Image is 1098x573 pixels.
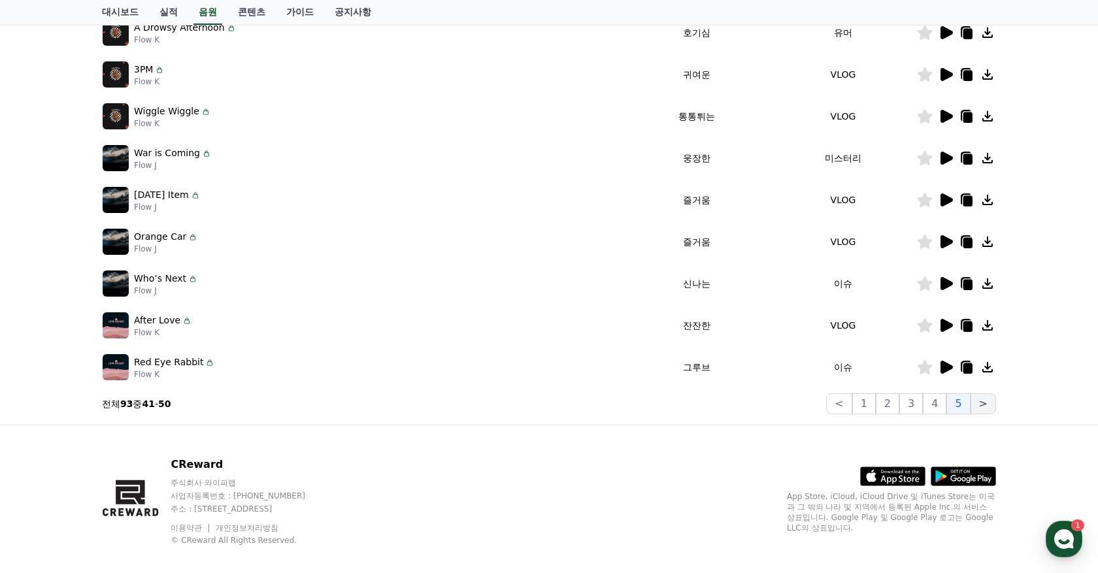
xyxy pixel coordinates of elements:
[923,393,946,414] button: 4
[171,504,330,514] p: 주소 : [STREET_ADDRESS]
[134,202,201,212] p: Flow J
[103,312,129,338] img: music
[103,354,129,380] img: music
[624,346,770,388] td: 그루브
[624,263,770,304] td: 신나는
[202,434,218,444] span: 설정
[770,54,916,95] td: VLOG
[946,393,970,414] button: 5
[770,263,916,304] td: 이슈
[826,393,852,414] button: <
[787,491,996,533] p: App Store, iCloud, iCloud Drive 및 iTunes Store는 미국과 그 밖의 나라 및 지역에서 등록된 Apple Inc.의 서비스 상표입니다. Goo...
[86,414,169,447] a: 1대화
[142,399,154,409] strong: 41
[103,103,129,129] img: music
[770,137,916,179] td: 미스터리
[103,270,129,297] img: music
[41,434,49,444] span: 홈
[770,12,916,54] td: 유머
[4,414,86,447] a: 홈
[770,221,916,263] td: VLOG
[134,63,153,76] p: 3PM
[134,21,225,35] p: A Drowsy Afternoon
[134,105,199,118] p: Wiggle Wiggle
[624,54,770,95] td: 귀여운
[171,457,330,472] p: CReward
[852,393,876,414] button: 1
[134,118,211,129] p: Flow K
[624,179,770,221] td: 즐거움
[102,397,171,410] p: 전체 중 -
[103,61,129,88] img: music
[624,12,770,54] td: 호기심
[624,221,770,263] td: 즐거움
[134,314,180,327] p: After Love
[624,137,770,179] td: 웅장한
[103,20,129,46] img: music
[624,95,770,137] td: 통통튀는
[134,272,186,286] p: Who’s Next
[103,145,129,171] img: music
[171,478,330,488] p: 주식회사 와이피랩
[103,187,129,213] img: music
[624,304,770,346] td: 잔잔한
[216,523,278,532] a: 개인정보처리방침
[971,393,996,414] button: >
[770,95,916,137] td: VLOG
[171,523,212,532] a: 이용약관
[171,491,330,501] p: 사업자등록번호 : [PHONE_NUMBER]
[134,327,192,338] p: Flow K
[134,146,200,160] p: War is Coming
[158,399,171,409] strong: 50
[171,535,330,546] p: © CReward All Rights Reserved.
[899,393,923,414] button: 3
[134,244,198,254] p: Flow J
[134,286,198,296] p: Flow J
[134,369,215,380] p: Flow K
[134,188,189,202] p: [DATE] Item
[134,355,203,369] p: Red Eye Rabbit
[169,414,251,447] a: 설정
[770,346,916,388] td: 이슈
[770,179,916,221] td: VLOG
[134,230,186,244] p: Orange Car
[770,304,916,346] td: VLOG
[120,399,133,409] strong: 93
[120,434,135,445] span: 대화
[876,393,899,414] button: 2
[134,35,237,45] p: Flow K
[134,76,165,87] p: Flow K
[103,229,129,255] img: music
[133,414,137,424] span: 1
[134,160,212,171] p: Flow J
